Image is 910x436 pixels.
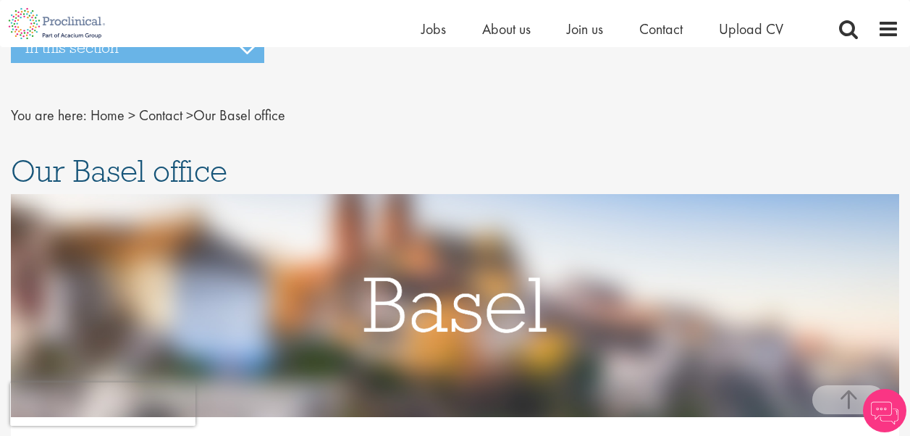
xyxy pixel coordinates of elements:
[90,106,125,125] a: breadcrumb link to Home
[11,151,227,190] span: Our Basel office
[10,382,195,426] iframe: reCAPTCHA
[186,106,193,125] span: >
[482,20,531,38] a: About us
[719,20,783,38] a: Upload CV
[11,33,264,63] h3: In this section
[639,20,683,38] a: Contact
[567,20,603,38] a: Join us
[128,106,135,125] span: >
[421,20,446,38] a: Jobs
[11,106,87,125] span: You are here:
[863,389,906,432] img: Chatbot
[139,106,182,125] a: breadcrumb link to Contact
[90,106,285,125] span: Our Basel office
